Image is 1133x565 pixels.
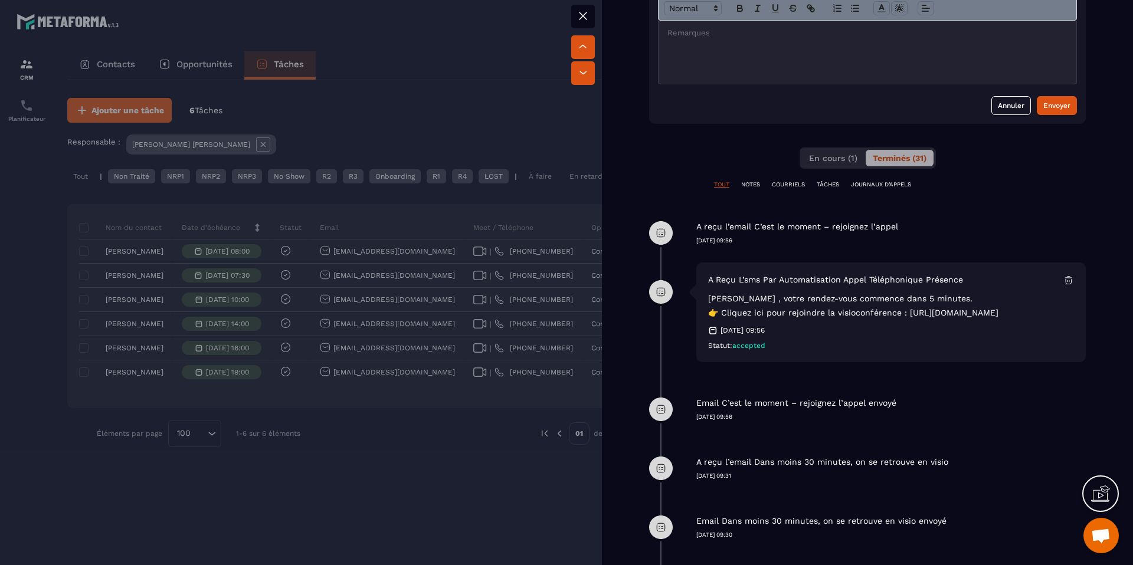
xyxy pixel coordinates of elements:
p: [DATE] 09:56 [696,413,1086,421]
button: Terminés (31) [866,150,934,166]
p: COURRIELS [772,180,805,189]
p: A reçu l’email C’est le moment – rejoignez l’appel [696,221,898,232]
p: JOURNAUX D'APPELS [851,180,911,189]
button: Envoyer [1037,96,1077,115]
span: accepted [732,341,765,350]
p: [DATE] 09:31 [696,472,1086,480]
div: Ouvrir le chat [1083,518,1119,553]
p: [DATE] 09:56 [696,236,1086,245]
p: [PERSON_NAME] , votre rendez-vous commence dans 5 minutes. 👉 Cliquez ici pour rejoindre la visioc... [708,291,1071,320]
p: Email C’est le moment – rejoignez l’appel envoyé [696,398,896,409]
p: A reçu l’email Dans moins 30 minutes, on se retrouve en visio [696,456,948,468]
p: TÂCHES [817,180,839,189]
p: NOTES [741,180,760,189]
p: [DATE] 09:30 [696,531,1086,539]
button: Annuler [991,96,1031,115]
p: [DATE] 09:56 [721,326,765,335]
p: Email Dans moins 30 minutes, on se retrouve en visio envoyé [696,515,947,527]
span: Terminés (31) [873,153,926,163]
div: Statut: [708,341,1074,350]
p: TOUT [714,180,729,189]
span: En cours (1) [809,153,857,163]
p: A reçu l’sms par automatisation Appel téléphonique présence [708,274,963,285]
button: En cours (1) [802,150,865,166]
div: Envoyer [1043,100,1070,111]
